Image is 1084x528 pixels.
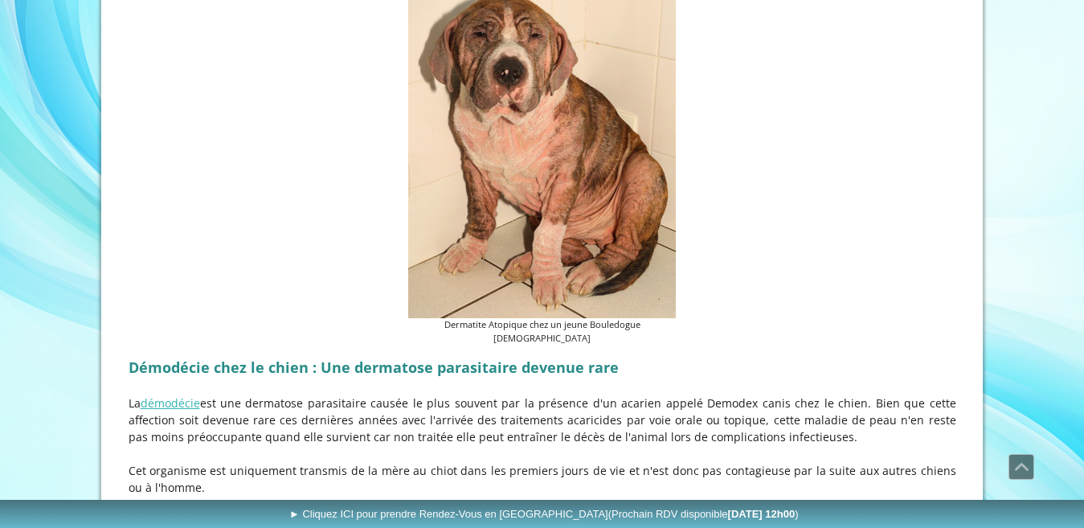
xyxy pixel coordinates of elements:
[129,462,956,496] p: Cet organisme est uniquement transmis de la mère au chiot dans les premiers jours de vie et n'est...
[728,508,796,520] b: [DATE] 12h00
[1008,454,1034,480] a: Défiler vers le haut
[1009,455,1033,479] span: Défiler vers le haut
[141,395,200,411] a: démodécie
[129,395,956,445] p: La est une dermatose parasitaire causée le plus souvent par la présence d'un acarien appelé Demod...
[608,508,799,520] span: (Prochain RDV disponible )
[408,318,676,346] figcaption: Dermatite Atopique chez un jeune Bouledogue [DEMOGRAPHIC_DATA]
[129,358,619,377] strong: Démodécie chez le chien : Une dermatose parasitaire devenue rare
[289,508,799,520] span: ► Cliquez ICI pour prendre Rendez-Vous en [GEOGRAPHIC_DATA]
